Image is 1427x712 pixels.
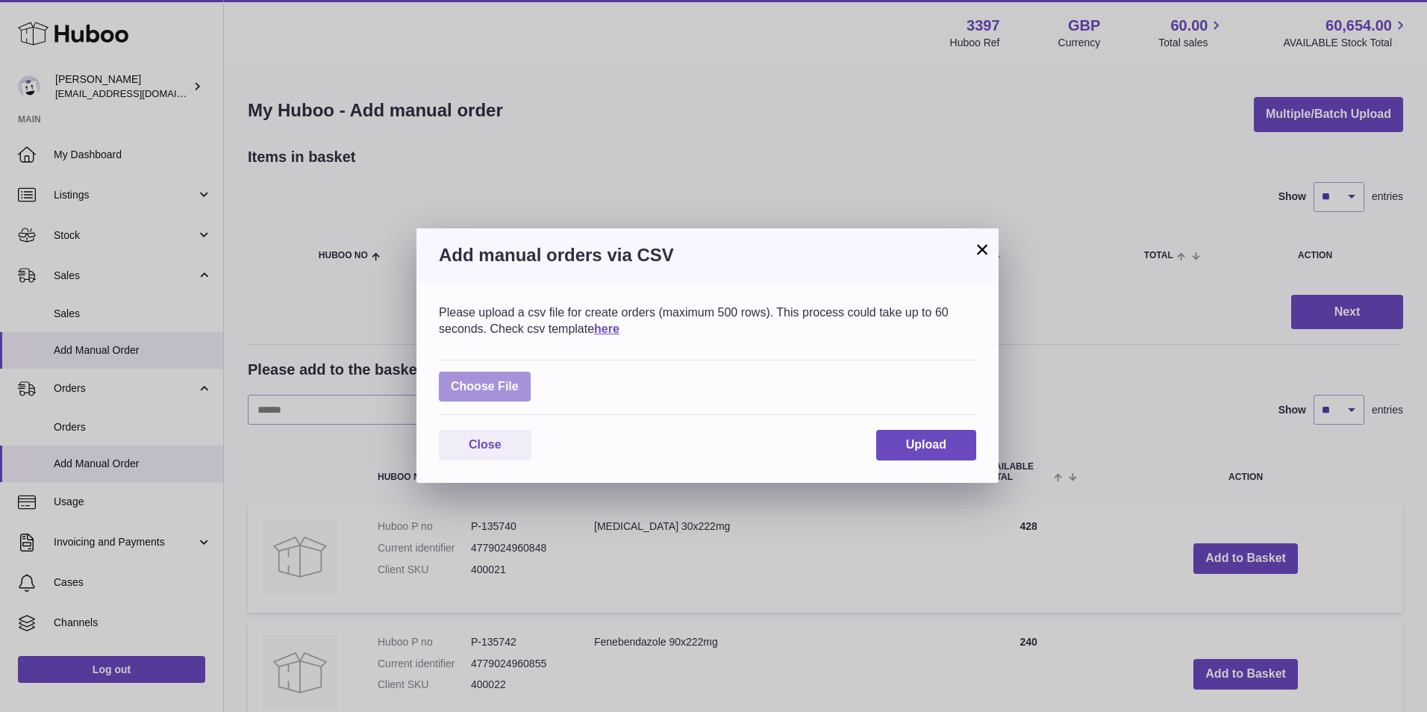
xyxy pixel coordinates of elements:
[469,438,502,451] span: Close
[973,240,991,258] button: ×
[594,322,619,335] a: here
[439,305,976,337] div: Please upload a csv file for create orders (maximum 500 rows). This process could take up to 60 s...
[876,430,976,460] button: Upload
[439,372,531,402] span: Choose File
[439,430,531,460] button: Close
[439,243,976,267] h3: Add manual orders via CSV
[906,438,946,451] span: Upload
